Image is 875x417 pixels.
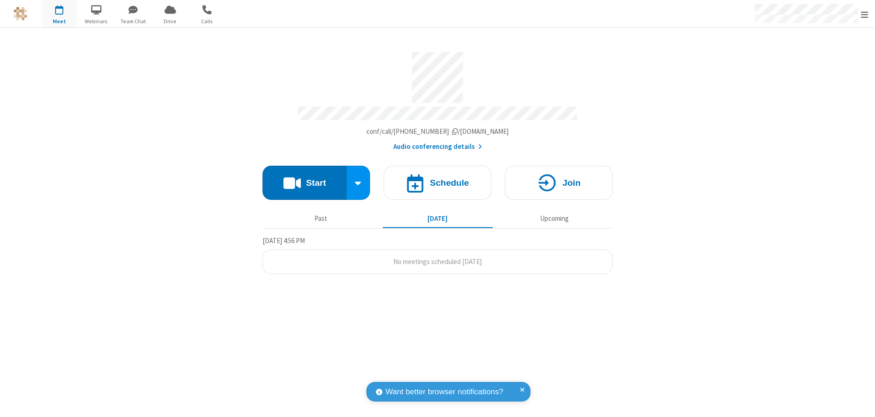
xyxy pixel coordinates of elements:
[262,45,612,152] section: Account details
[262,235,612,275] section: Today's Meetings
[366,127,509,137] button: Copy my meeting room linkCopy my meeting room link
[347,166,371,200] div: Start conference options
[262,166,347,200] button: Start
[384,166,491,200] button: Schedule
[430,178,469,187] h4: Schedule
[393,257,482,266] span: No meetings scheduled [DATE]
[116,17,150,25] span: Team Chat
[153,17,187,25] span: Drive
[79,17,113,25] span: Webinars
[505,166,612,200] button: Join
[262,236,305,245] span: [DATE] 4:56 PM
[383,210,493,227] button: [DATE]
[14,7,27,20] img: QA Selenium DO NOT DELETE OR CHANGE
[306,178,326,187] h4: Start
[266,210,376,227] button: Past
[393,142,482,152] button: Audio conferencing details
[366,127,509,136] span: Copy my meeting room link
[499,210,609,227] button: Upcoming
[386,386,503,398] span: Want better browser notifications?
[190,17,224,25] span: Calls
[562,178,581,187] h4: Join
[42,17,77,25] span: Meet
